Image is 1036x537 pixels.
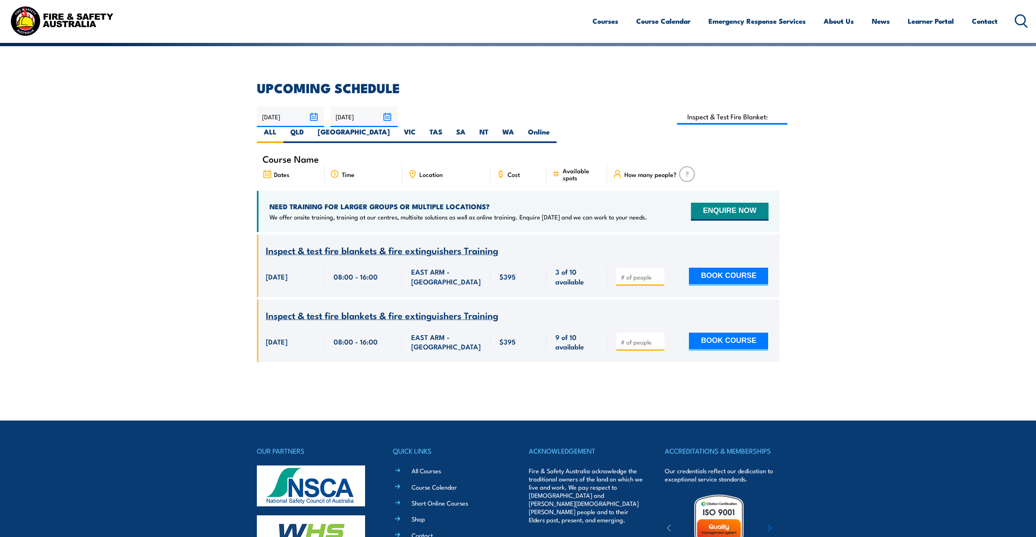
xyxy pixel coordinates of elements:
[330,106,398,127] input: To date
[665,467,779,483] p: Our credentials reflect our dedication to exceptional service standards.
[691,203,768,221] button: ENQUIRE NOW
[412,466,441,475] a: All Courses
[270,213,647,221] p: We offer onsite training, training at our centres, multisite solutions as well as online training...
[266,272,287,281] span: [DATE]
[824,10,854,32] a: About Us
[334,337,378,346] span: 08:00 - 16:00
[274,171,290,178] span: Dates
[908,10,954,32] a: Learner Portal
[412,515,425,523] a: Shop
[257,106,324,127] input: From date
[334,272,378,281] span: 08:00 - 16:00
[529,445,643,456] h4: ACKNOWLEDGEMENT
[563,167,602,181] span: Available spots
[393,445,507,456] h4: QUICK LINKS
[266,308,498,322] span: Inspect & test fire blankets & fire extinguishers Training
[423,127,449,143] label: TAS
[411,332,481,351] span: EAST ARM - [GEOGRAPHIC_DATA]
[499,337,516,346] span: $395
[257,127,283,143] label: ALL
[621,338,662,346] input: # of people
[266,243,498,257] span: Inspect & test fire blankets & fire extinguishers Training
[508,171,520,178] span: Cost
[555,332,598,351] span: 9 of 10 available
[283,127,311,143] label: QLD
[499,272,516,281] span: $395
[495,127,521,143] label: WA
[266,337,287,346] span: [DATE]
[311,127,397,143] label: [GEOGRAPHIC_DATA]
[411,267,481,286] span: EAST ARM - [GEOGRAPHIC_DATA]
[257,82,780,93] h2: UPCOMING SCHEDULE
[677,109,788,125] input: Search Course
[555,267,598,286] span: 3 of 10 available
[412,499,468,507] a: Short Online Courses
[263,155,319,162] span: Course Name
[624,171,677,178] span: How many people?
[636,10,691,32] a: Course Calendar
[529,467,643,524] p: Fire & Safety Australia acknowledge the traditional owners of the land on which we live and work....
[665,445,779,456] h4: ACCREDITATIONS & MEMBERSHIPS
[708,10,806,32] a: Emergency Response Services
[449,127,472,143] label: SA
[689,268,768,286] button: BOOK COURSE
[621,273,662,281] input: # of people
[266,246,498,256] a: Inspect & test fire blankets & fire extinguishers Training
[257,445,371,456] h4: OUR PARTNERS
[412,483,457,491] a: Course Calendar
[266,311,498,321] a: Inspect & test fire blankets & fire extinguishers Training
[593,10,618,32] a: Courses
[689,333,768,351] button: BOOK COURSE
[972,10,998,32] a: Contact
[472,127,495,143] label: NT
[397,127,423,143] label: VIC
[257,465,365,506] img: nsca-logo-footer
[419,171,443,178] span: Location
[270,202,647,211] h4: NEED TRAINING FOR LARGER GROUPS OR MULTIPLE LOCATIONS?
[872,10,890,32] a: News
[521,127,557,143] label: Online
[342,171,354,178] span: Time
